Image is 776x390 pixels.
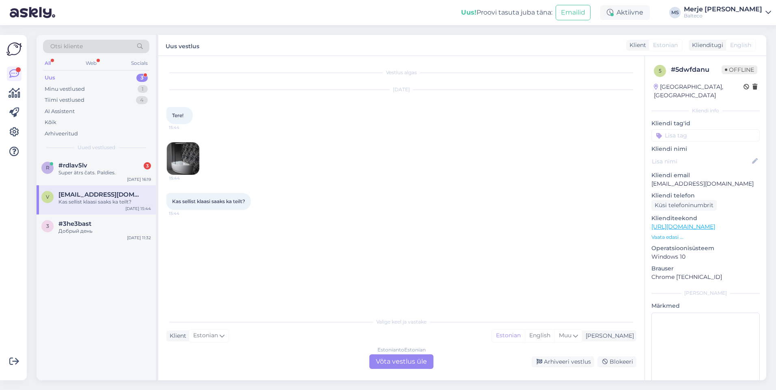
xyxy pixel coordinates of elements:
div: [DATE] 15:44 [125,206,151,212]
input: Lisa tag [651,129,760,141]
div: Küsi telefoninumbrit [651,200,717,211]
div: Добрый день [58,227,151,235]
div: AI Assistent [45,107,75,116]
input: Lisa nimi [652,157,750,166]
p: [EMAIL_ADDRESS][DOMAIN_NAME] [651,180,760,188]
span: #rdlav5lv [58,162,87,169]
button: Emailid [556,5,591,20]
div: 4 [136,96,148,104]
div: 3 [144,162,151,169]
img: Askly Logo [6,41,22,57]
span: Estonian [193,331,218,340]
span: 15:44 [169,175,200,181]
div: Klient [166,332,186,340]
div: Klienditugi [689,41,723,49]
span: Uued vestlused [78,144,115,151]
div: [GEOGRAPHIC_DATA], [GEOGRAPHIC_DATA] [654,83,744,100]
div: [DATE] [166,86,636,93]
div: Estonian [492,330,525,342]
p: Kliendi nimi [651,145,760,153]
div: English [525,330,554,342]
div: Kliendi info [651,107,760,114]
span: 15:44 [169,210,199,216]
div: All [43,58,52,69]
span: Kas sellist klaasi saaks ka teilt? [172,198,245,204]
span: #3he3bast [58,220,91,227]
div: [DATE] 16:19 [127,176,151,182]
div: Super ātrs čats. Paldies. [58,169,151,176]
span: Estonian [653,41,678,49]
div: Proovi tasuta juba täna: [461,8,552,17]
div: Uus [45,74,55,82]
div: Arhiveeritud [45,130,78,138]
div: Valige keel ja vastake [166,318,636,326]
p: Vaata edasi ... [651,234,760,241]
p: Brauser [651,264,760,273]
b: Uus! [461,9,476,16]
div: Klient [626,41,646,49]
span: Tere! [172,112,183,118]
div: Web [84,58,98,69]
span: Muu [559,332,571,339]
img: Attachment [167,142,199,175]
p: Kliendi tag'id [651,119,760,128]
span: r [46,165,50,171]
a: Merje [PERSON_NAME]Balteco [684,6,771,19]
div: Minu vestlused [45,85,85,93]
p: Kliendi telefon [651,191,760,200]
div: # 5dwfdanu [671,65,722,75]
div: Võta vestlus üle [369,354,433,369]
div: Blokeeri [597,356,636,367]
span: 5 [659,68,662,74]
div: Merje [PERSON_NAME] [684,6,762,13]
p: Märkmed [651,302,760,310]
p: Kliendi email [651,171,760,180]
div: Balteco [684,13,762,19]
div: [PERSON_NAME] [651,289,760,297]
span: 15:44 [169,124,199,131]
p: Windows 10 [651,253,760,261]
div: Vestlus algas [166,69,636,76]
span: 3 [46,223,49,229]
div: Arhiveeri vestlus [532,356,594,367]
div: Kas sellist klaasi saaks ka teilt? [58,198,151,206]
div: 1 [138,85,148,93]
p: Operatsioonisüsteem [651,244,760,253]
span: English [730,41,751,49]
a: [URL][DOMAIN_NAME] [651,223,715,230]
span: Offline [722,65,757,74]
label: Uus vestlus [166,40,199,51]
p: Klienditeekond [651,214,760,223]
span: veljolaur@gmail.com [58,191,143,198]
div: [DATE] 11:32 [127,235,151,241]
div: Tiimi vestlused [45,96,84,104]
div: Kõik [45,118,56,126]
div: Aktiivne [600,5,650,20]
span: v [46,194,49,200]
div: 3 [136,74,148,82]
p: Chrome [TECHNICAL_ID] [651,273,760,281]
div: Socials [129,58,149,69]
div: Estonian to Estonian [377,346,426,354]
span: Otsi kliente [50,42,83,51]
div: MS [669,7,681,18]
div: [PERSON_NAME] [582,332,634,340]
